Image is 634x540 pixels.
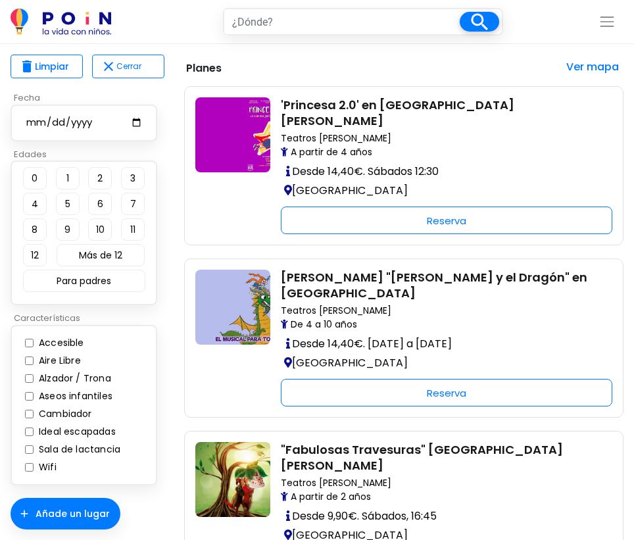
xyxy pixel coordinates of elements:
[36,460,57,474] label: Wifi
[281,442,602,474] h2: "Fabulosas Travesuras" [GEOGRAPHIC_DATA][PERSON_NAME]
[281,181,602,200] p: [GEOGRAPHIC_DATA]
[56,167,80,189] button: 1
[11,498,120,529] button: Añade un lugar
[281,490,602,504] span: A partir de 2 años
[11,148,165,161] p: Edades
[23,218,47,241] button: 8
[121,167,145,189] button: 3
[88,167,112,189] button: 2
[281,97,602,129] h2: 'Princesa 2.0' en [GEOGRAPHIC_DATA][PERSON_NAME]
[281,334,602,353] p: Desde 14,40€. [DATE] a [DATE]
[224,9,460,34] input: ¿Dónde?
[468,11,491,34] i: search
[23,167,47,189] button: 0
[195,442,270,517] img: con-ninos-en-madrid-teatro-fabulosas-travesuras-teatros-luchana
[281,476,600,490] span: Teatros [PERSON_NAME]
[36,425,116,439] label: Ideal escapadas
[121,218,145,241] button: 11
[11,55,83,78] button: deleteLimpiar
[195,270,612,406] a: con-ninos-en-madrid-teatro-nora-y-el-dragon-teatro-luchana [PERSON_NAME] "[PERSON_NAME] y el Drag...
[36,336,84,350] label: Accesible
[121,193,145,215] button: 7
[195,97,270,172] img: tt-con-ninos-en-madrid-princesa-teatros-luchana
[36,372,111,385] label: Alzador / Trona
[281,318,602,331] span: De 4 a 10 años
[23,193,47,215] button: 4
[281,506,602,526] p: Desde 9,90€. Sábados, 16:45
[281,145,602,159] span: A partir de 4 años
[281,379,612,406] div: Reserva
[56,193,80,215] button: 5
[56,218,80,241] button: 9
[184,55,224,82] p: Planes
[281,207,612,234] div: Reserva
[281,270,602,301] h2: [PERSON_NAME] "[PERSON_NAME] y el Dragón" en [GEOGRAPHIC_DATA]
[36,354,81,368] label: Aire Libre
[36,443,120,456] label: Sala de lactancia
[23,244,47,266] button: 12
[19,59,35,74] span: delete
[11,91,165,105] p: Fecha
[195,270,270,345] img: con-ninos-en-madrid-teatro-nora-y-el-dragon-teatro-luchana
[36,407,92,421] label: Cambiador
[101,59,116,74] span: close
[23,270,145,292] button: Para padres
[57,244,145,266] button: Más de 12
[195,97,612,234] a: tt-con-ninos-en-madrid-princesa-teatros-luchana 'Princesa 2.0' en [GEOGRAPHIC_DATA][PERSON_NAME] ...
[281,353,602,372] p: [GEOGRAPHIC_DATA]
[88,218,112,241] button: 10
[281,132,600,145] span: Teatros [PERSON_NAME]
[92,55,164,78] button: closeCerrar
[11,312,165,325] p: Características
[11,9,111,35] img: POiN
[36,389,112,403] label: Aseos infantiles
[591,11,623,33] button: Toggle navigation
[562,55,623,80] button: Ver mapa
[281,162,602,181] p: Desde 14,40€. Sábados 12:30
[281,304,600,318] span: Teatros [PERSON_NAME]
[88,193,112,215] button: 6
